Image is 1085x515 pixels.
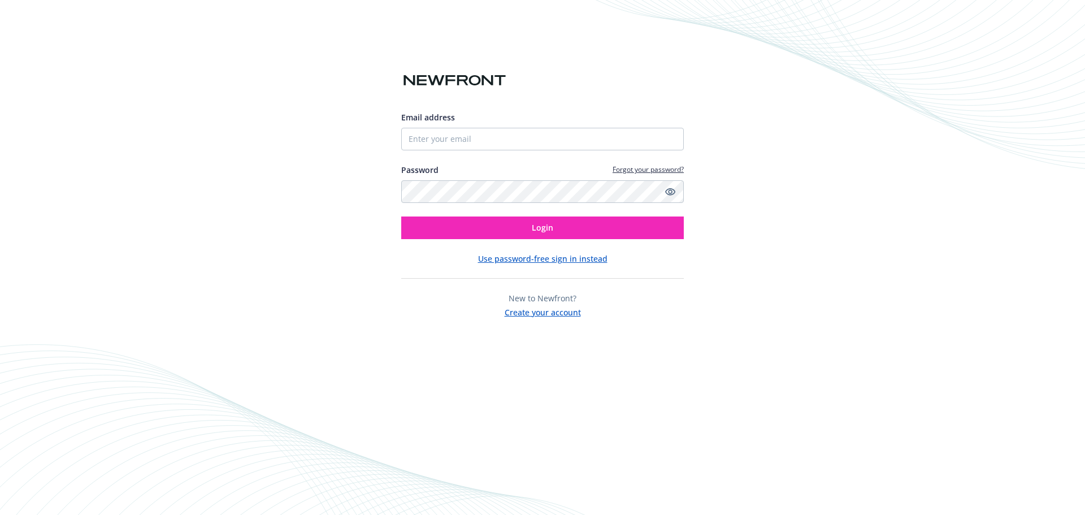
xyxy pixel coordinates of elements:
[401,112,455,123] span: Email address
[505,304,581,318] button: Create your account
[509,293,576,304] span: New to Newfront?
[401,71,508,90] img: Newfront logo
[401,217,684,239] button: Login
[613,165,684,174] a: Forgot your password?
[532,222,553,233] span: Login
[663,185,677,198] a: Show password
[401,128,684,150] input: Enter your email
[401,164,439,176] label: Password
[478,253,607,265] button: Use password-free sign in instead
[401,180,684,203] input: Enter your password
